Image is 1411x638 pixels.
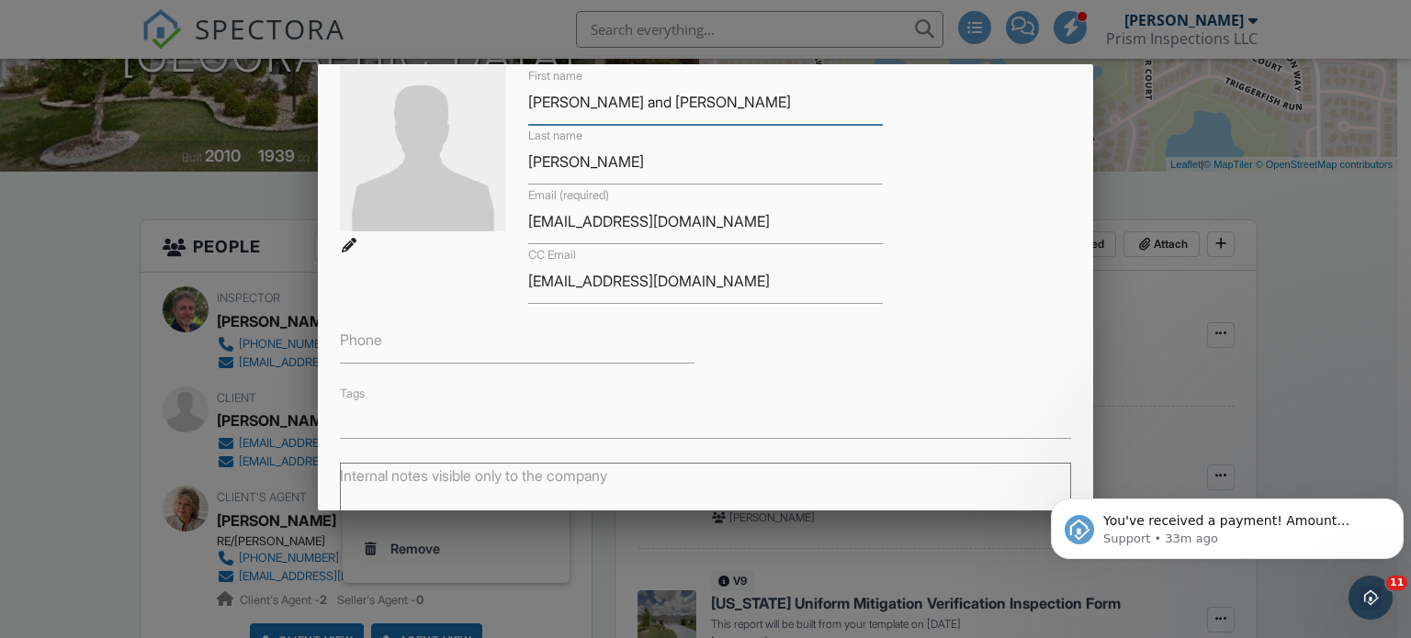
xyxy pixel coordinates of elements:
label: Last name [528,128,582,144]
iframe: Intercom live chat [1349,576,1393,620]
label: Internal notes visible only to the company [340,465,607,486]
label: First name [528,68,582,84]
label: Email (required) [528,187,609,204]
span: You've received a payment! Amount $525.00 Fee $14.74 Net $510.26 Transaction # pi_3SCkPUK7snlDGpR... [60,53,328,251]
label: Tags [340,386,365,400]
p: Message from Support, sent 33m ago [60,71,337,87]
label: CC Email [528,247,576,263]
span: 11 [1386,576,1407,590]
iframe: Intercom notifications message [1044,460,1411,588]
img: default-user-f0147aede5fd5fa78ca7ade42f37bd4542148d508eef1c3d3ea960f66861d68b.jpg [340,65,506,231]
label: Phone [340,330,382,350]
